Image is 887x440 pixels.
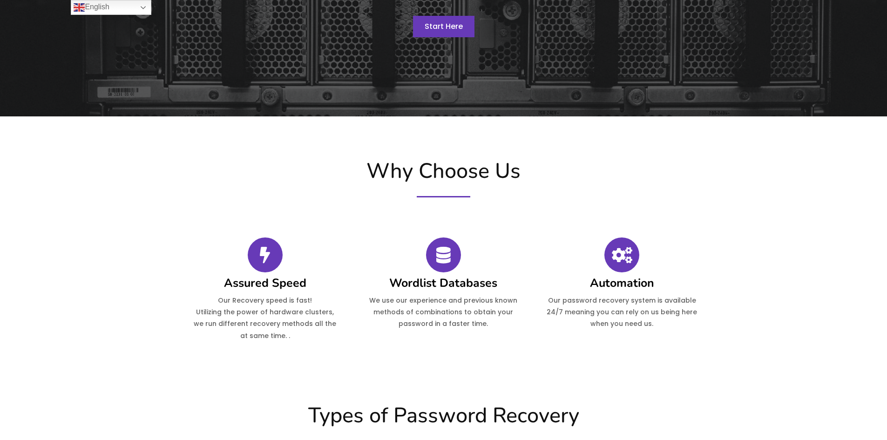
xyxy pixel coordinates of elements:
h2: Why Choose Us [176,159,711,184]
h4: Automation [547,278,697,289]
p: Our Recovery speed is fast! Utilizing the power of hardware clusters, we run different recovery m... [190,295,340,342]
a: Start Here [413,16,474,37]
h2: Types of Password Recovery [176,403,711,428]
p: We use our experience and previous known methods of combinations to obtain your password in a fas... [368,295,519,330]
p: Our password recovery system is available 24/7 meaning you can rely on us being here when you nee... [547,295,697,330]
img: en [74,2,85,13]
span: Start Here [425,21,463,32]
h4: Assured Speed [190,278,340,289]
h4: Wordlist Databases [368,278,519,289]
